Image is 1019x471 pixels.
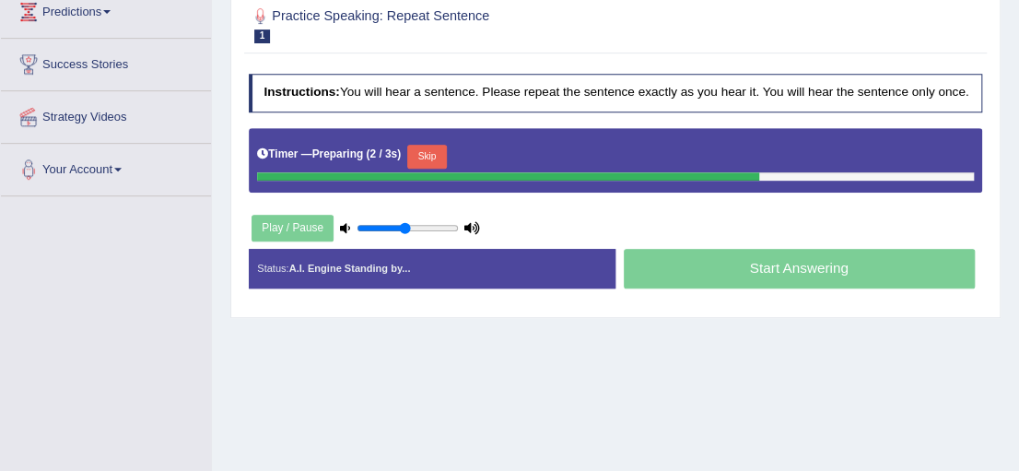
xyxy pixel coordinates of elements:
[1,39,211,85] a: Success Stories
[264,85,339,99] b: Instructions:
[366,147,369,160] b: (
[257,148,401,160] h5: Timer —
[249,249,615,289] div: Status:
[1,144,211,190] a: Your Account
[249,5,704,43] h2: Practice Speaking: Repeat Sentence
[312,147,364,160] b: Preparing
[1,91,211,137] a: Strategy Videos
[249,74,983,112] h4: You will hear a sentence. Please repeat the sentence exactly as you hear it. You will hear the se...
[254,29,271,43] span: 1
[397,147,401,160] b: )
[289,263,411,274] strong: A.I. Engine Standing by...
[407,145,447,169] button: Skip
[369,147,397,160] b: 2 / 3s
